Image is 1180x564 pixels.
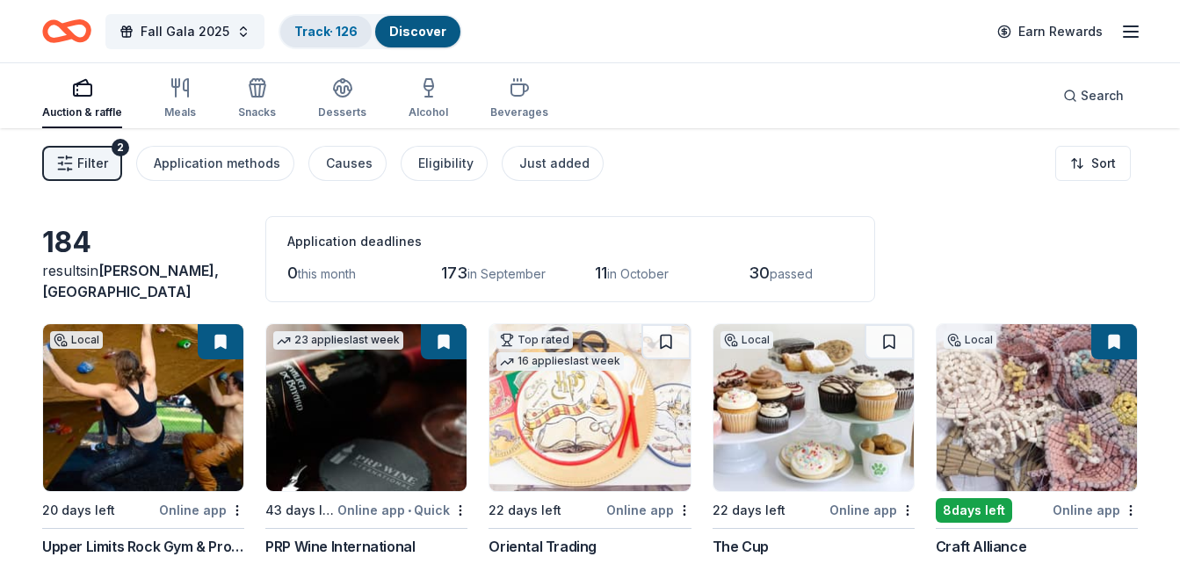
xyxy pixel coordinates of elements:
div: Local [720,331,773,349]
span: Search [1081,85,1124,106]
button: Fall Gala 2025 [105,14,264,49]
span: 0 [287,264,298,282]
div: 22 days left [713,500,785,521]
div: Meals [164,105,196,119]
div: The Cup [713,536,769,557]
img: Image for Oriental Trading [489,324,690,491]
div: Snacks [238,105,276,119]
span: in September [467,266,546,281]
div: Alcohol [409,105,448,119]
div: Local [944,331,996,349]
span: 11 [595,264,607,282]
button: Application methods [136,146,294,181]
div: 43 days left [265,500,334,521]
span: in [42,262,219,300]
div: 8 days left [936,498,1012,523]
button: Beverages [490,70,548,128]
a: Discover [389,24,446,39]
div: 2 [112,139,129,156]
div: Auction & raffle [42,105,122,119]
button: Sort [1055,146,1131,181]
span: this month [298,266,356,281]
span: • [408,503,411,517]
div: 23 applies last week [273,331,403,350]
a: Track· 126 [294,24,358,39]
span: 30 [749,264,770,282]
div: Top rated [496,331,573,349]
span: Filter [77,153,108,174]
div: Craft Alliance [936,536,1026,557]
span: Sort [1091,153,1116,174]
div: Beverages [490,105,548,119]
span: Fall Gala 2025 [141,21,229,42]
div: PRP Wine International [265,536,415,557]
button: Filter2 [42,146,122,181]
div: 20 days left [42,500,115,521]
button: Meals [164,70,196,128]
div: results [42,260,244,302]
div: Application deadlines [287,231,853,252]
span: [PERSON_NAME], [GEOGRAPHIC_DATA] [42,262,219,300]
div: Oriental Trading [489,536,597,557]
img: Image for The Cup [713,324,914,491]
img: Image for Upper Limits Rock Gym & Pro Shop [43,324,243,491]
img: Image for PRP Wine International [266,324,467,491]
div: Online app Quick [337,499,467,521]
button: Track· 126Discover [279,14,462,49]
div: Local [50,331,103,349]
div: Eligibility [418,153,474,174]
div: Desserts [318,105,366,119]
button: Desserts [318,70,366,128]
button: Just added [502,146,604,181]
div: Just added [519,153,590,174]
button: Snacks [238,70,276,128]
span: passed [770,266,813,281]
div: 22 days left [489,500,561,521]
div: Online app [829,499,915,521]
button: Causes [308,146,387,181]
a: Home [42,11,91,52]
div: 184 [42,225,244,260]
div: Upper Limits Rock Gym & Pro Shop [42,536,244,557]
span: 173 [441,264,467,282]
span: in October [607,266,669,281]
div: Online app [159,499,244,521]
button: Auction & raffle [42,70,122,128]
button: Search [1049,78,1138,113]
div: 16 applies last week [496,352,624,371]
div: Application methods [154,153,280,174]
div: Online app [1053,499,1138,521]
div: Online app [606,499,691,521]
a: Earn Rewards [987,16,1113,47]
img: Image for Craft Alliance [937,324,1137,491]
button: Alcohol [409,70,448,128]
div: Causes [326,153,373,174]
button: Eligibility [401,146,488,181]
